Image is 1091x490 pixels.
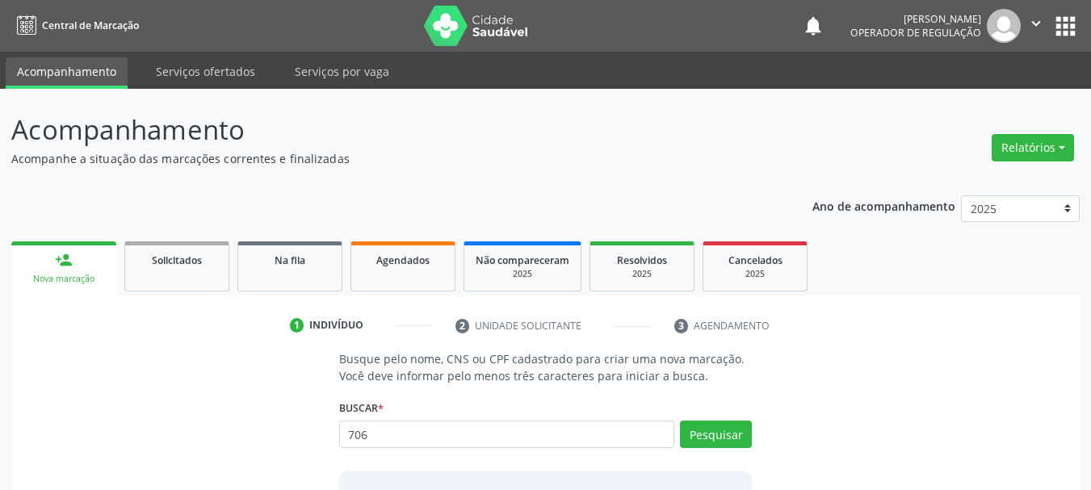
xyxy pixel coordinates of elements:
span: Não compareceram [476,253,569,267]
p: Acompanhamento [11,110,759,150]
span: Cancelados [728,253,783,267]
span: Resolvidos [617,253,667,267]
div: 2025 [715,268,795,280]
span: Operador de regulação [850,26,981,40]
div: 1 [290,318,304,333]
img: img [987,9,1021,43]
button: apps [1051,12,1080,40]
i:  [1027,15,1045,32]
span: Solicitados [152,253,202,267]
a: Serviços por vaga [283,57,401,86]
span: Agendados [376,253,430,267]
button:  [1021,9,1051,43]
p: Busque pelo nome, CNS ou CPF cadastrado para criar uma nova marcação. Você deve informar pelo men... [339,350,753,384]
a: Acompanhamento [6,57,128,89]
button: Relatórios [992,134,1074,161]
span: Central de Marcação [42,19,139,32]
label: Buscar [339,396,384,421]
button: Pesquisar [680,421,752,448]
div: Indivíduo [309,318,363,333]
span: Na fila [275,253,305,267]
input: Busque por nome, CNS ou CPF [339,421,675,448]
div: person_add [55,251,73,269]
p: Acompanhe a situação das marcações correntes e finalizadas [11,150,759,167]
p: Ano de acompanhamento [812,195,955,216]
div: 2025 [476,268,569,280]
div: Nova marcação [23,273,105,285]
div: 2025 [602,268,682,280]
button: notifications [802,15,825,37]
div: [PERSON_NAME] [850,12,981,26]
a: Central de Marcação [11,12,139,39]
a: Serviços ofertados [145,57,266,86]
